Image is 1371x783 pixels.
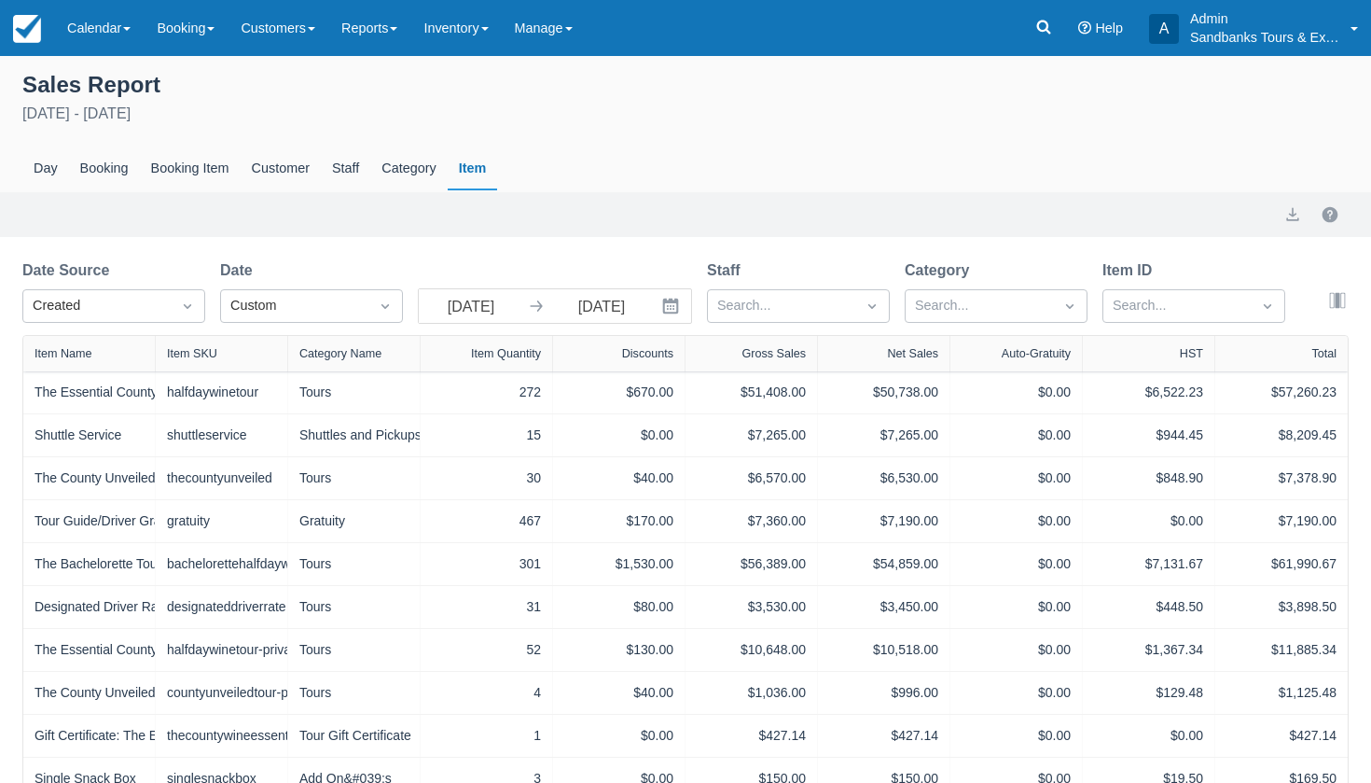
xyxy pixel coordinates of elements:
a: The Bachelorette Tour [35,554,161,574]
div: designateddriverrate [167,597,276,617]
div: Item Quantity [471,347,541,360]
div: $0.00 [962,511,1071,531]
div: Tours [299,683,409,703]
div: $1,036.00 [697,683,806,703]
div: Tours [299,554,409,574]
div: Shuttles and Pickups [299,426,409,445]
div: Tours [299,640,409,660]
div: shuttleservice [167,426,276,445]
div: Total [1311,347,1336,360]
a: The Essential County Wine Tour - PRIVATE [35,640,284,660]
div: $427.14 [697,726,806,746]
div: $51,408.00 [697,383,806,402]
div: $40.00 [564,468,673,488]
div: Tours [299,468,409,488]
div: $40.00 [564,683,673,703]
button: Interact with the calendar and add the check-in date for your trip. [654,289,691,323]
span: Dropdown icon [1060,297,1079,315]
label: Staff [707,259,748,282]
div: $7,265.00 [697,426,806,445]
div: $996.00 [829,683,938,703]
div: $7,190.00 [829,511,938,531]
div: Gross Sales [741,347,806,360]
div: $427.14 [829,726,938,746]
label: Item ID [1102,259,1159,282]
span: Dropdown icon [376,297,395,315]
div: $1,530.00 [564,554,673,574]
div: $0.00 [1094,726,1203,746]
label: Category [905,259,976,282]
div: Tour Gift Certificate [299,726,409,746]
div: 52 [432,640,541,660]
div: $6,522.23 [1094,383,1203,402]
div: $6,530.00 [829,468,938,488]
span: Dropdown icon [863,297,881,315]
div: halfdaywinetour [167,383,276,402]
div: gratuity [167,511,276,531]
div: Tours [299,383,409,402]
div: $0.00 [564,426,673,445]
div: Custom [230,296,359,316]
div: Net Sales [887,347,938,360]
a: Designated Driver Rate [35,597,169,617]
div: $130.00 [564,640,673,660]
div: Category Name [299,347,381,360]
div: $170.00 [564,511,673,531]
div: A [1149,14,1179,44]
div: $0.00 [962,426,1071,445]
a: The County Unveiled Tour - PRIVATE [35,683,249,703]
div: Staff [321,147,370,190]
div: $7,190.00 [1226,511,1336,531]
div: thecountyunveiled [167,468,276,488]
div: Item Name [35,347,92,360]
div: $50,738.00 [829,383,938,402]
div: $0.00 [962,468,1071,488]
div: $427.14 [1226,726,1336,746]
div: 301 [432,554,541,574]
div: $7,265.00 [829,426,938,445]
div: $54,859.00 [829,554,938,574]
div: $10,648.00 [697,640,806,660]
div: $10,518.00 [829,640,938,660]
span: Dropdown icon [1258,297,1277,315]
div: countyunveiledtour-private [167,683,276,703]
div: Booking Item [140,147,241,190]
div: $0.00 [962,683,1071,703]
div: $0.00 [962,554,1071,574]
div: $0.00 [962,726,1071,746]
div: Customer [241,147,321,190]
div: $448.50 [1094,597,1203,617]
a: The County Unveiled Tour [35,468,184,488]
div: Category [370,147,447,190]
div: 467 [432,511,541,531]
i: Help [1078,21,1091,35]
div: Item SKU [167,347,217,360]
div: Created [33,296,161,316]
div: 15 [432,426,541,445]
a: Gift Certificate: The Essential County Wine Tour for 2 People (HST included) [35,726,470,746]
a: Tour Guide/Driver Gratuity (no HST) [35,511,241,531]
div: $1,125.48 [1226,683,1336,703]
div: $7,378.90 [1226,468,1336,488]
div: $56,389.00 [697,554,806,574]
div: 272 [432,383,541,402]
label: Date [220,259,260,282]
div: $3,530.00 [697,597,806,617]
div: $944.45 [1094,426,1203,445]
div: [DATE] - [DATE] [22,103,1349,125]
div: Tours [299,597,409,617]
button: export [1281,203,1304,226]
div: $8,209.45 [1226,426,1336,445]
div: $0.00 [962,383,1071,402]
div: Item [448,147,498,190]
span: Dropdown icon [178,297,197,315]
div: Day [22,147,69,190]
input: End Date [549,289,654,323]
div: 31 [432,597,541,617]
p: Admin [1190,9,1339,28]
div: 4 [432,683,541,703]
label: Date Source [22,259,117,282]
div: $0.00 [962,640,1071,660]
div: $670.00 [564,383,673,402]
div: 1 [432,726,541,746]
